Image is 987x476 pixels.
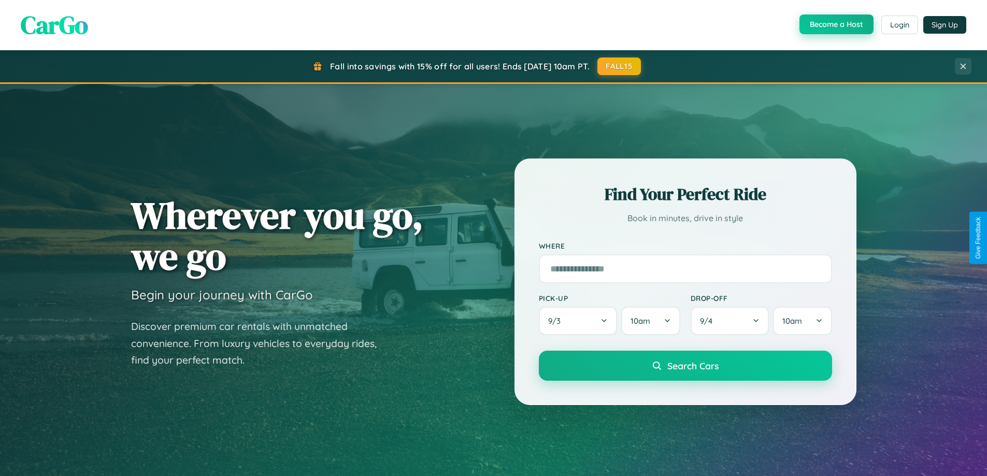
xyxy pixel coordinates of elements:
[621,307,680,335] button: 10am
[691,294,832,302] label: Drop-off
[923,16,966,34] button: Sign Up
[330,61,590,71] span: Fall into savings with 15% off for all users! Ends [DATE] 10am PT.
[691,307,769,335] button: 9/4
[667,360,719,371] span: Search Cars
[782,316,802,326] span: 10am
[799,15,874,34] button: Become a Host
[21,8,88,42] span: CarGo
[539,241,832,250] label: Where
[700,316,718,326] span: 9 / 4
[131,318,390,369] p: Discover premium car rentals with unmatched convenience. From luxury vehicles to everyday rides, ...
[975,217,982,259] div: Give Feedback
[773,307,832,335] button: 10am
[597,57,641,75] button: FALL15
[539,211,832,226] p: Book in minutes, drive in style
[539,294,680,302] label: Pick-up
[548,316,566,326] span: 9 / 3
[131,287,313,302] h3: Begin your journey with CarGo
[539,351,832,381] button: Search Cars
[539,307,618,335] button: 9/3
[539,183,832,206] h2: Find Your Perfect Ride
[631,316,650,326] span: 10am
[881,16,918,34] button: Login
[131,195,423,277] h1: Wherever you go, we go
